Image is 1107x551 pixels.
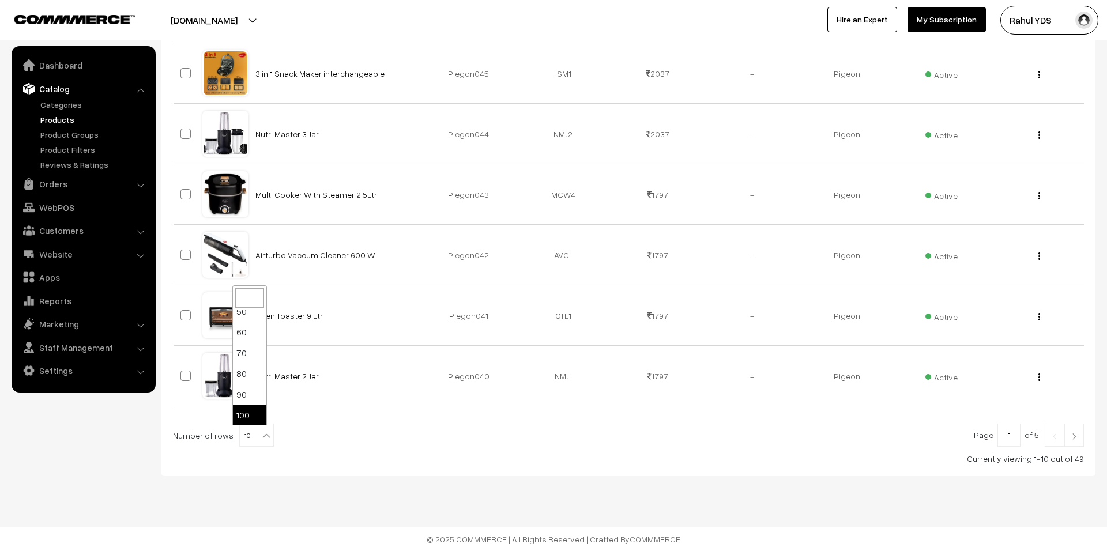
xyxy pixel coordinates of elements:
div: Currently viewing 1-10 out of 49 [173,452,1084,465]
button: Rahul YDS [1000,6,1098,35]
td: 1797 [611,285,705,346]
img: Menu [1038,313,1040,320]
td: Piegon043 [421,164,516,225]
a: COMMMERCE [630,534,680,544]
a: COMMMERCE [14,12,115,25]
img: user [1075,12,1093,29]
li: 80 [233,363,266,384]
td: - [705,346,800,406]
a: Product Filters [37,144,152,156]
td: Piegon041 [421,285,516,346]
a: Catalog [14,78,152,99]
td: - [705,164,800,225]
span: Active [925,187,958,202]
span: 10 [240,424,273,447]
span: of 5 [1025,430,1039,440]
a: WebPOS [14,197,152,218]
td: MCW4 [516,164,611,225]
td: - [705,104,800,164]
a: Orders [14,173,152,194]
td: - [705,285,800,346]
td: Pigeon [800,43,894,104]
a: Website [14,244,152,265]
td: Piegon044 [421,104,516,164]
td: 2037 [611,43,705,104]
button: [DOMAIN_NAME] [130,6,278,35]
td: NMJ2 [516,104,611,164]
td: 1797 [611,164,705,225]
a: Apps [14,267,152,288]
li: 70 [233,342,266,363]
span: 10 [239,424,274,447]
a: 3 in 1 Snack Maker interchangeable [255,69,385,78]
td: OTL1 [516,285,611,346]
a: Multi Cooker With Steamer 2.5Ltr [255,190,377,199]
span: Active [925,308,958,323]
span: Active [925,66,958,81]
td: NMJ1 [516,346,611,406]
a: Reviews & Ratings [37,158,152,171]
td: 1797 [611,346,705,406]
span: Active [925,368,958,383]
a: Dashboard [14,55,152,76]
td: 1797 [611,225,705,285]
li: 60 [233,322,266,342]
img: Right [1069,433,1079,440]
td: Piegon045 [421,43,516,104]
td: Piegon040 [421,346,516,406]
img: Menu [1038,71,1040,78]
a: Settings [14,360,152,381]
a: Oven Toaster 9 Ltr [255,311,323,320]
a: Marketing [14,314,152,334]
a: Nutri Master 3 Jar [255,129,319,139]
img: Menu [1038,192,1040,199]
a: Nutri Master 2 Jar [255,371,319,381]
td: Pigeon [800,104,894,164]
a: Staff Management [14,337,152,358]
span: Active [925,126,958,141]
span: Number of rows [173,429,234,441]
td: Pigeon [800,225,894,285]
td: - [705,43,800,104]
span: Active [925,247,958,262]
li: 90 [233,384,266,405]
td: Pigeon [800,285,894,346]
td: AVC1 [516,225,611,285]
a: Product Groups [37,129,152,141]
span: Page [974,430,993,440]
td: Pigeon [800,164,894,225]
td: Pigeon [800,346,894,406]
a: Hire an Expert [827,7,897,32]
img: Menu [1038,131,1040,139]
li: 50 [233,301,266,322]
img: COMMMERCE [14,15,135,24]
a: Airturbo Vaccum Cleaner 600 W [255,250,375,260]
img: Menu [1038,373,1040,381]
img: Menu [1038,252,1040,260]
td: Piegon042 [421,225,516,285]
a: Categories [37,99,152,111]
td: ISM1 [516,43,611,104]
img: Left [1049,433,1060,440]
td: - [705,225,800,285]
td: 2037 [611,104,705,164]
a: Products [37,114,152,126]
a: Customers [14,220,152,241]
a: Reports [14,290,152,311]
a: My Subscription [908,7,986,32]
li: 100 [233,405,266,425]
